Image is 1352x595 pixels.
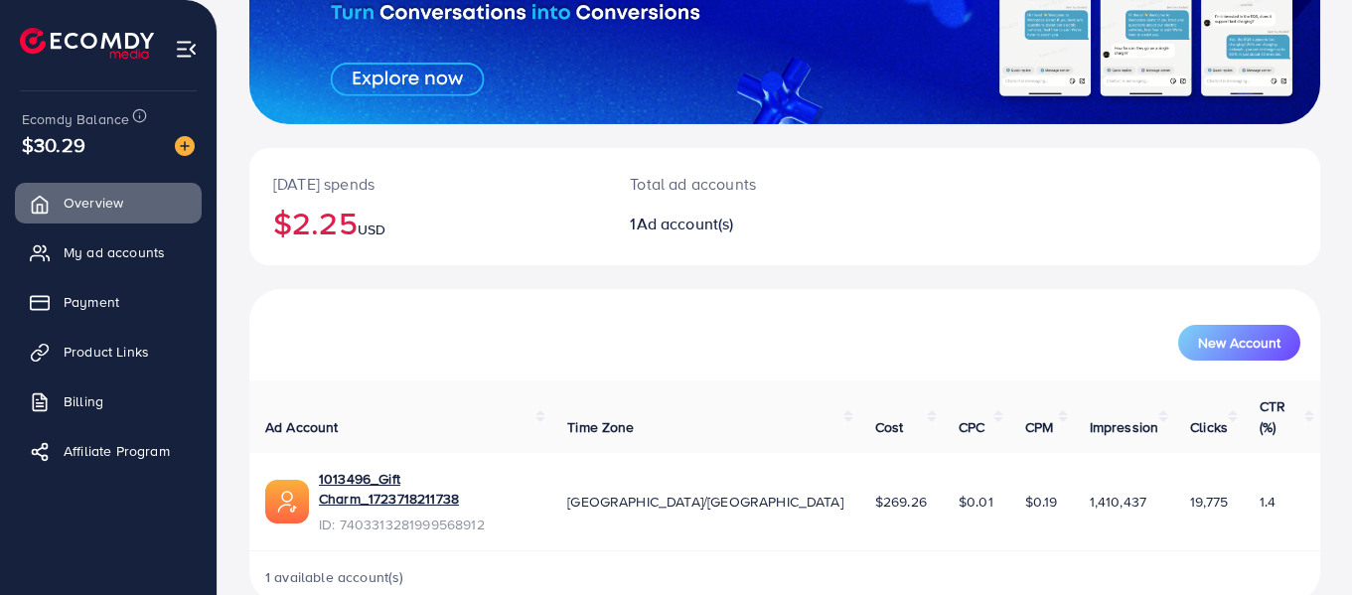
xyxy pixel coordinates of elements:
[64,342,149,362] span: Product Links
[567,492,843,512] span: [GEOGRAPHIC_DATA]/[GEOGRAPHIC_DATA]
[64,193,123,213] span: Overview
[567,417,634,437] span: Time Zone
[1090,417,1159,437] span: Impression
[265,480,309,523] img: ic-ads-acc.e4c84228.svg
[1198,336,1280,350] span: New Account
[1025,492,1058,512] span: $0.19
[15,183,202,223] a: Overview
[64,242,165,262] span: My ad accounts
[64,391,103,411] span: Billing
[15,282,202,322] a: Payment
[175,136,195,156] img: image
[1268,506,1337,580] iframe: Chat
[15,232,202,272] a: My ad accounts
[20,28,154,59] img: logo
[358,220,385,239] span: USD
[1260,492,1276,512] span: 1.4
[15,381,202,421] a: Billing
[22,109,129,129] span: Ecomdy Balance
[1178,325,1300,361] button: New Account
[630,215,850,233] h2: 1
[637,213,734,234] span: Ad account(s)
[875,492,927,512] span: $269.26
[319,469,535,510] a: 1013496_Gift Charm_1723718211738
[273,172,582,196] p: [DATE] spends
[875,417,904,437] span: Cost
[319,515,535,534] span: ID: 7403313281999568912
[64,441,170,461] span: Affiliate Program
[265,417,339,437] span: Ad Account
[64,292,119,312] span: Payment
[630,172,850,196] p: Total ad accounts
[22,130,85,159] span: $30.29
[1090,492,1146,512] span: 1,410,437
[1190,417,1228,437] span: Clicks
[15,332,202,372] a: Product Links
[15,431,202,471] a: Affiliate Program
[959,492,993,512] span: $0.01
[273,204,582,241] h2: $2.25
[1190,492,1228,512] span: 19,775
[175,38,198,61] img: menu
[959,417,984,437] span: CPC
[1260,396,1285,436] span: CTR (%)
[265,567,404,587] span: 1 available account(s)
[1025,417,1053,437] span: CPM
